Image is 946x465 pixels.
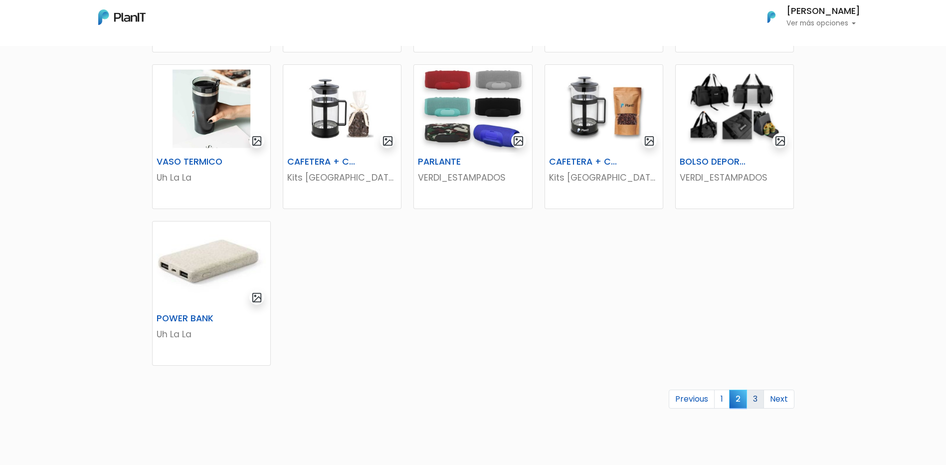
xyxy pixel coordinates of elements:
[98,9,146,25] img: PlanIt Logo
[153,222,270,309] img: thumb_WhatsApp_Image_2025-06-21_at_11.38.19.jpeg
[680,171,789,184] p: VERDI_ESTAMPADOS
[283,64,401,209] a: gallery-light CAFETERA + CHOCOLATE Kits [GEOGRAPHIC_DATA]
[251,292,263,303] img: gallery-light
[786,20,860,27] p: Ver más opciones
[413,64,532,209] a: gallery-light PARLANTE VERDI_ESTAMPADOS
[674,157,755,167] h6: BOLSO DEPORTIVO
[729,390,747,408] span: 2
[414,65,532,153] img: thumb_2000___2000-Photoroom_-_2024-09-26T150532.072.jpg
[51,9,144,29] div: ¿Necesitás ayuda?
[151,313,232,324] h6: POWER BANK
[760,6,782,28] img: PlanIt Logo
[786,7,860,16] h6: [PERSON_NAME]
[513,135,524,147] img: gallery-light
[283,65,401,153] img: thumb_C14F583B-8ACB-4322-A191-B199E8EE9A61.jpeg
[669,390,715,409] a: Previous
[714,390,730,409] a: 1
[675,64,794,209] a: gallery-light BOLSO DEPORTIVO VERDI_ESTAMPADOS
[153,65,270,153] img: thumb_WhatsApp_Image_2023-04-20_at_11.36.09.jpg
[543,157,624,167] h6: CAFETERA + CAFÉ
[287,171,397,184] p: Kits [GEOGRAPHIC_DATA]
[157,171,266,184] p: Uh La La
[644,135,655,147] img: gallery-light
[755,4,860,30] button: PlanIt Logo [PERSON_NAME] Ver más opciones
[157,328,266,341] p: Uh La La
[545,64,663,209] a: gallery-light CAFETERA + CAFÉ Kits [GEOGRAPHIC_DATA]
[763,390,794,409] a: Next
[676,65,793,153] img: thumb_Captura_de_pantalla_2025-05-29_132914.png
[382,135,393,147] img: gallery-light
[152,64,271,209] a: gallery-light VASO TERMICO Uh La La
[281,157,363,167] h6: CAFETERA + CHOCOLATE
[549,171,659,184] p: Kits [GEOGRAPHIC_DATA]
[747,390,764,409] a: 3
[151,157,232,167] h6: VASO TERMICO
[412,157,493,167] h6: PARLANTE
[418,171,528,184] p: VERDI_ESTAMPADOS
[251,135,263,147] img: gallery-light
[545,65,663,153] img: thumb_DA94E2CF-B819-43A9-ABEE-A867DEA1475D.jpeg
[152,221,271,366] a: gallery-light POWER BANK Uh La La
[774,135,786,147] img: gallery-light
